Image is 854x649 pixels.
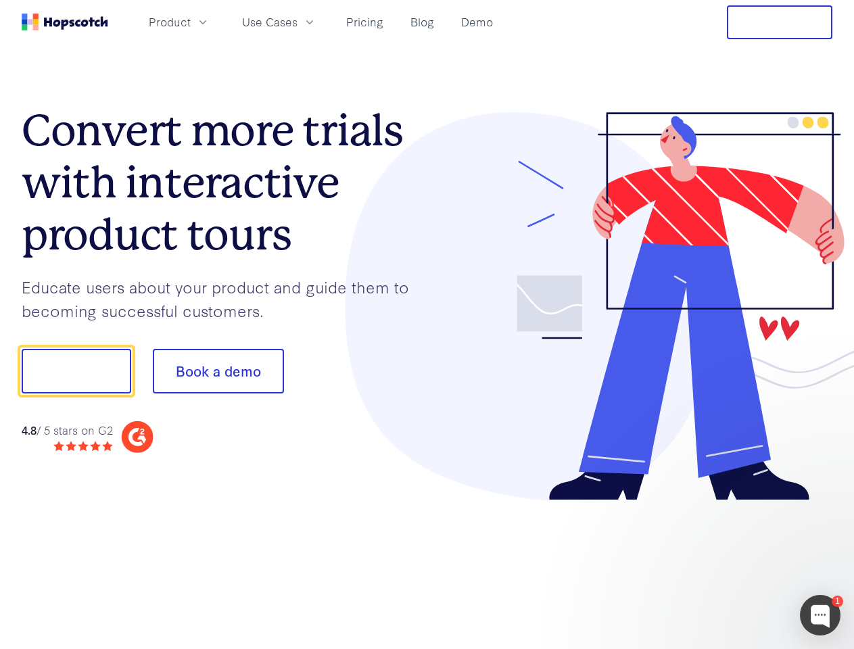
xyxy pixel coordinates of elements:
div: 1 [832,596,843,607]
button: Book a demo [153,349,284,393]
button: Use Cases [234,11,325,33]
a: Pricing [341,11,389,33]
button: Free Trial [727,5,832,39]
a: Blog [405,11,440,33]
button: Product [141,11,218,33]
h1: Convert more trials with interactive product tours [22,105,427,260]
span: Product [149,14,191,30]
strong: 4.8 [22,422,37,437]
a: Home [22,14,108,30]
a: Demo [456,11,498,33]
div: / 5 stars on G2 [22,422,113,439]
p: Educate users about your product and guide them to becoming successful customers. [22,275,427,322]
span: Use Cases [242,14,298,30]
button: Show me! [22,349,131,393]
